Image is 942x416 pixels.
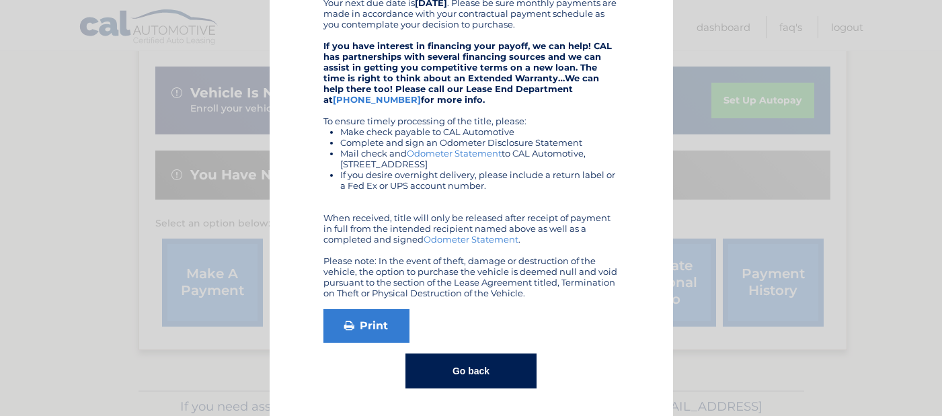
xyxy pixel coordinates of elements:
[407,148,502,159] a: Odometer Statement
[340,169,619,191] li: If you desire overnight delivery, please include a return label or a Fed Ex or UPS account number.
[323,40,612,105] strong: If you have interest in financing your payoff, we can help! CAL has partnerships with several fin...
[323,309,409,343] a: Print
[405,353,537,388] button: Go back
[333,94,421,105] a: [PHONE_NUMBER]
[424,234,518,245] a: Odometer Statement
[340,148,619,169] li: Mail check and to CAL Automotive, [STREET_ADDRESS]
[340,137,619,148] li: Complete and sign an Odometer Disclosure Statement
[340,126,619,137] li: Make check payable to CAL Automotive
